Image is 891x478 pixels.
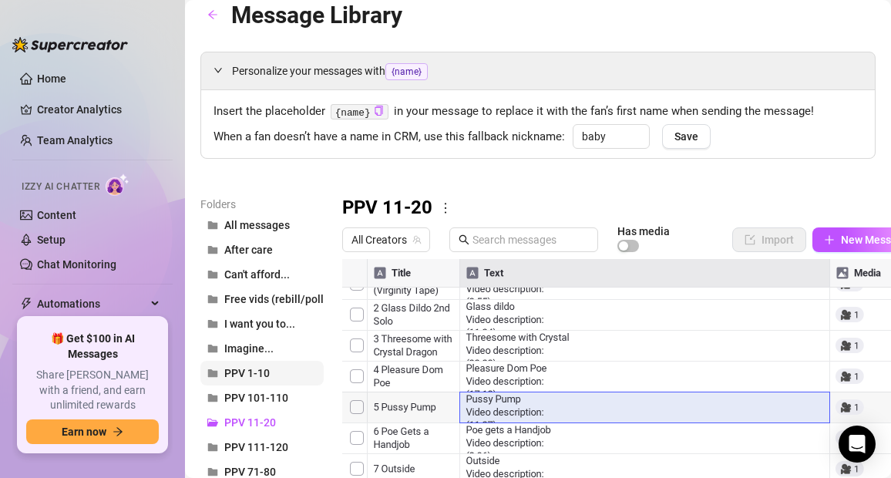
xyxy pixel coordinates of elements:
div: Open Intercom Messenger [839,426,876,463]
span: Imagine... [224,342,274,355]
article: Has media [617,227,670,236]
img: logo-BBDzfeDw.svg [12,37,128,52]
span: Personalize your messages with [232,62,862,80]
button: Earn nowarrow-right [26,419,159,444]
span: PPV 1-10 [224,367,270,379]
span: folder [207,294,218,305]
button: Can't afford... [200,262,324,287]
img: AI Chatter [106,173,129,196]
span: folder [207,220,218,231]
span: copy [374,106,384,116]
a: Setup [37,234,66,246]
span: arrow-right [113,426,123,437]
a: Content [37,209,76,221]
span: team [412,235,422,244]
button: Free vids (rebill/polls) [200,287,324,311]
button: PPV 101-110 [200,385,324,410]
span: folder [207,244,218,255]
span: folder [207,318,218,329]
span: PPV 111-120 [224,441,288,453]
span: arrow-left [207,9,218,20]
a: Home [37,72,66,85]
article: Folders [200,196,324,213]
button: Save [662,124,711,149]
button: After care [200,237,324,262]
span: After care [224,244,273,256]
span: folder [207,392,218,403]
button: PPV 11-20 [200,410,324,435]
span: Insert the placeholder in your message to replace it with the fan’s first name when sending the m... [214,103,862,121]
div: Personalize your messages with{name} [201,52,875,89]
span: folder [207,269,218,280]
button: PPV 111-120 [200,435,324,459]
span: PPV 101-110 [224,392,288,404]
span: When a fan doesn’t have a name in CRM, use this fallback nickname: [214,128,565,146]
span: folder [207,466,218,477]
input: Search messages [472,231,589,248]
span: I want you to... [224,318,295,330]
button: Click to Copy [374,106,384,117]
span: Free vids (rebill/polls) [224,293,333,305]
span: search [459,234,469,245]
button: Import [732,227,806,252]
span: folder [207,368,218,379]
a: Creator Analytics [37,97,160,122]
code: {name} [331,104,388,120]
span: {name} [385,63,428,80]
span: folder [207,442,218,453]
span: Can't afford... [224,268,290,281]
span: 🎁 Get $100 in AI Messages [26,332,159,362]
button: I want you to... [200,311,324,336]
span: Earn now [62,426,106,438]
button: Imagine... [200,336,324,361]
span: folder [207,343,218,354]
span: PPV 11-20 [224,416,276,429]
a: Chat Monitoring [37,258,116,271]
span: Save [674,130,698,143]
span: Share [PERSON_NAME] with a friend, and earn unlimited rewards [26,368,159,413]
span: Izzy AI Chatter [22,180,99,194]
span: expanded [214,66,223,75]
span: more [439,201,452,215]
span: All messages [224,219,290,231]
span: PPV 71-80 [224,466,276,478]
span: thunderbolt [20,298,32,310]
button: PPV 1-10 [200,361,324,385]
span: plus [824,234,835,245]
span: All Creators [351,228,421,251]
span: Automations [37,291,146,316]
h3: PPV 11-20 [342,196,432,220]
button: All messages [200,213,324,237]
span: folder-open [207,417,218,428]
a: Team Analytics [37,134,113,146]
